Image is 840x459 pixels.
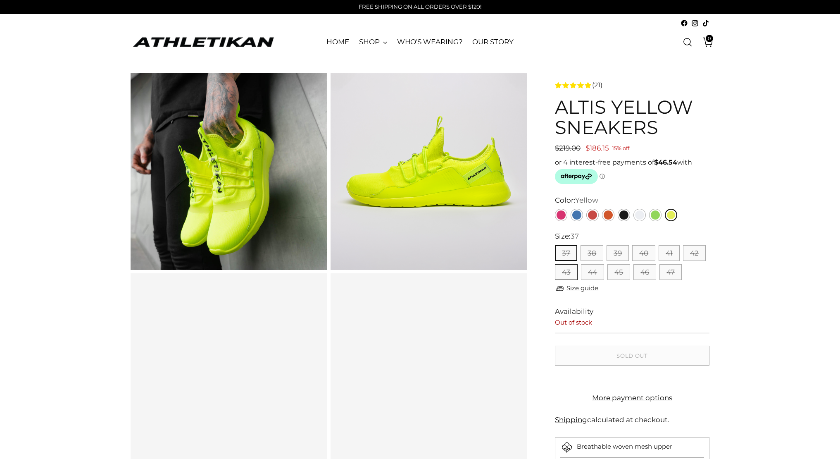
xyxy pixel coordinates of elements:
a: 4.6 rating (21 votes) [555,80,709,90]
a: WHO'S WEARING? [397,33,463,51]
a: More payment options [555,393,709,404]
span: $186.15 [585,144,609,152]
button: 42 [683,245,706,261]
button: 43 [555,264,578,280]
label: Size: [555,231,579,242]
a: Shipping [555,416,587,424]
a: Blue [571,209,583,221]
a: HOME [326,33,349,51]
span: 37 [571,232,579,240]
a: SHOP [359,33,387,51]
button: 47 [659,264,682,280]
a: Orange [602,209,614,221]
span: $219.00 [555,144,581,152]
button: 38 [581,245,603,261]
span: Availability [555,306,593,317]
span: 0 [706,35,713,42]
span: Out of stock [555,318,592,326]
button: 39 [607,245,629,261]
a: Size guide [555,283,598,294]
a: Open cart modal [697,34,713,50]
button: 41 [659,245,680,261]
span: 15% off [612,143,629,153]
button: 45 [607,264,630,280]
div: calculated at checkout. [555,415,709,426]
img: yellow sneakers side feature image [331,73,527,270]
a: White [633,209,646,221]
a: OUR STORY [472,33,513,51]
a: Red [586,209,599,221]
a: Yellow [665,209,677,221]
a: Black [618,209,630,221]
p: FREE SHIPPING ON ALL ORDERS OVER $120! [359,3,481,11]
button: 40 [632,245,655,261]
span: Yellow [575,196,598,204]
a: Green [649,209,662,221]
a: Pink [555,209,567,221]
h1: ALTIS Yellow Sneakers [555,97,709,138]
label: Color: [555,195,598,206]
p: Breathable woven mesh upper [577,442,672,452]
button: 44 [581,264,604,280]
button: 46 [633,264,656,280]
button: 37 [555,245,577,261]
a: ATHLETIKAN [131,36,276,48]
img: ALTIS Yellow Sneakers [131,73,327,270]
span: (21) [592,80,602,90]
a: Open search modal [679,34,696,50]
